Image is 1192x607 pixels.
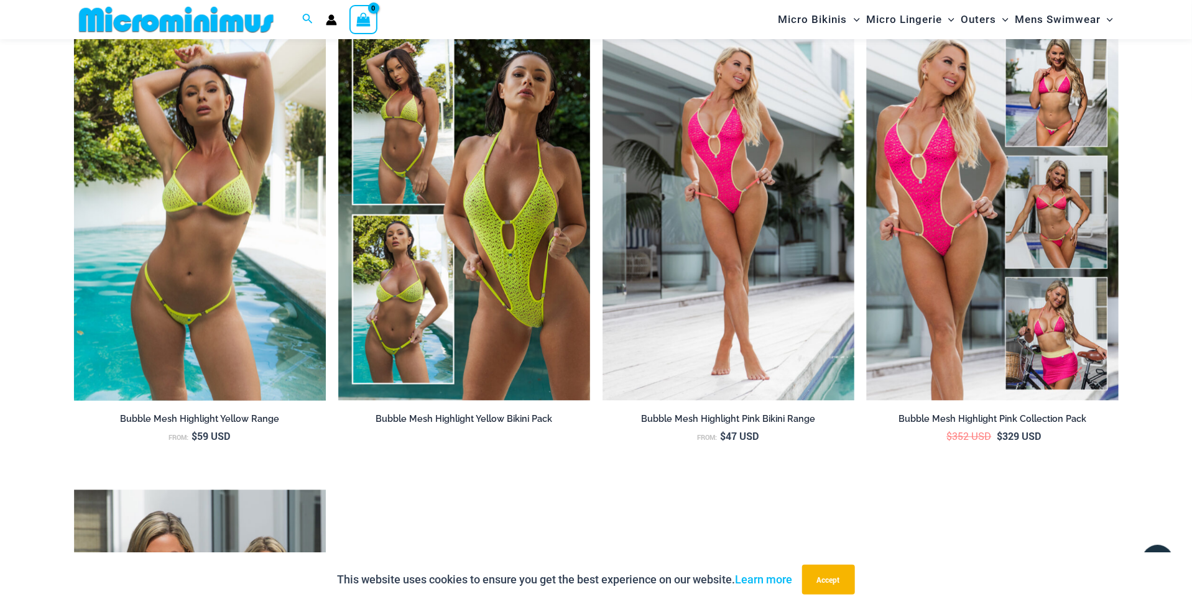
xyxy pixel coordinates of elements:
span: Menu Toggle [848,4,860,35]
a: Bubble Mesh Highlight Yellow Range [74,413,326,429]
span: Menu Toggle [942,4,954,35]
span: Menu Toggle [996,4,1009,35]
a: Learn more [736,573,793,586]
a: Bubble Mesh Highlight Yellow Bikini Pack [338,413,590,429]
h2: Bubble Mesh Highlight Pink Bikini Range [603,413,854,425]
span: Menu Toggle [1101,4,1113,35]
bdi: 59 USD [192,429,231,442]
span: Outers [961,4,996,35]
a: View Shopping Cart, empty [349,5,378,34]
a: Micro BikinisMenu ToggleMenu Toggle [775,4,863,35]
span: From: [698,433,718,442]
span: $ [947,429,953,442]
span: Micro Lingerie [866,4,942,35]
bdi: 352 USD [947,429,992,442]
span: Mens Swimwear [1015,4,1101,35]
span: $ [997,429,1003,442]
img: Bubble Mesh Ultimate (3) [338,23,590,401]
a: Search icon link [302,12,313,27]
span: $ [192,429,198,442]
a: Bubble Mesh Highlight Pink Bikini Range [603,413,854,429]
span: Micro Bikinis [778,4,848,35]
bdi: 329 USD [997,429,1042,442]
img: Bubble Mesh Highlight Pink 819 One Piece 01 [603,23,854,401]
img: Collection Pack F [867,23,1119,401]
a: OutersMenu ToggleMenu Toggle [958,4,1012,35]
a: Bubble Mesh Highlight Pink Collection Pack [867,413,1119,429]
nav: Site Navigation [774,2,1119,37]
button: Accept [802,565,855,595]
a: Mens SwimwearMenu ToggleMenu Toggle [1012,4,1116,35]
a: Bubble Mesh Highlight Yellow 323 Underwire Top 469 Thong 02Bubble Mesh Highlight Yellow 323 Under... [74,23,326,401]
span: $ [721,429,726,442]
a: Account icon link [326,14,337,25]
span: From: [169,433,189,442]
h2: Bubble Mesh Highlight Yellow Range [74,413,326,425]
p: This website uses cookies to ensure you get the best experience on our website. [338,570,793,589]
h2: Bubble Mesh Highlight Yellow Bikini Pack [338,413,590,425]
a: Bubble Mesh Ultimate (3)Bubble Mesh Highlight Yellow 309 Tri Top 469 Thong 05Bubble Mesh Highligh... [338,23,590,401]
img: Bubble Mesh Highlight Yellow 323 Underwire Top 469 Thong 05 [74,23,326,401]
bdi: 47 USD [721,429,759,442]
a: Micro LingerieMenu ToggleMenu Toggle [863,4,958,35]
img: MM SHOP LOGO FLAT [74,6,279,34]
a: Collection Pack FCollection Pack BCollection Pack B [867,23,1119,401]
a: Bubble Mesh Highlight Pink 819 One Piece 01Bubble Mesh Highlight Pink 819 One Piece 03Bubble Mesh... [603,23,854,401]
h2: Bubble Mesh Highlight Pink Collection Pack [867,413,1119,425]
